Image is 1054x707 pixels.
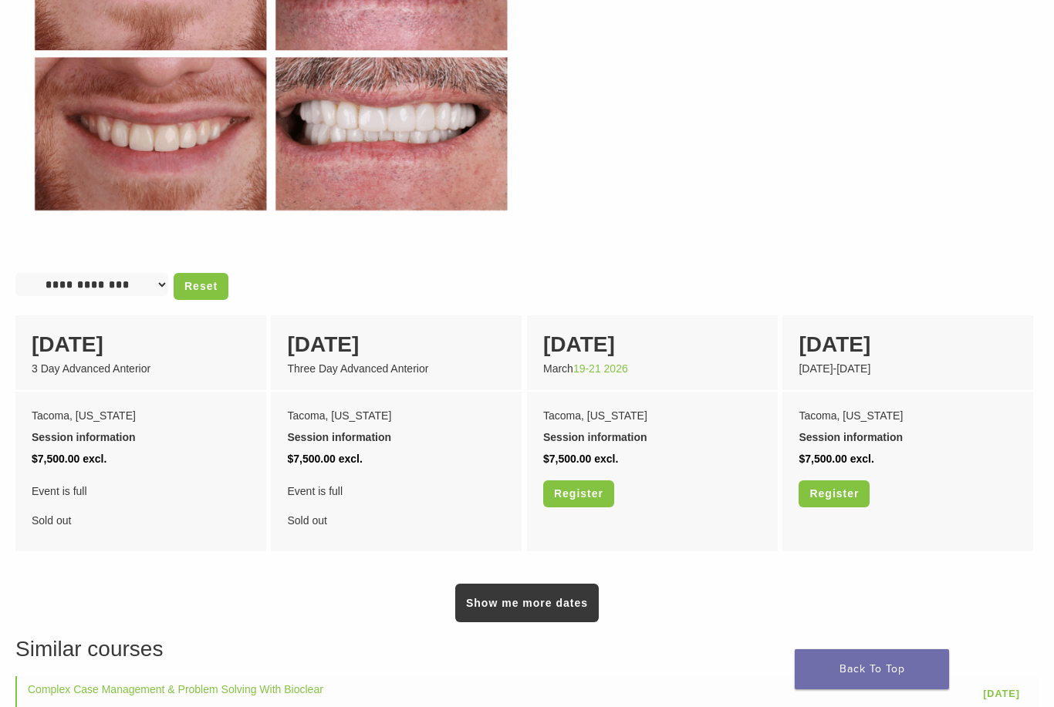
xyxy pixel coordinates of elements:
a: Register [543,480,614,507]
span: $7,500.00 [32,453,79,465]
a: [DATE] [975,682,1028,705]
div: Session information [287,426,505,448]
span: excl. [594,453,618,465]
a: Back To Top [795,649,949,689]
div: 3 Day Advanced Anterior [32,361,250,377]
a: Complex Case Management & Problem Solving With Bioclear [28,683,323,695]
div: March [543,361,762,377]
div: Session information [32,426,250,448]
div: [DATE] [287,328,505,361]
span: excl. [850,453,874,465]
div: Tacoma, [US_STATE] [543,405,762,426]
div: Tacoma, [US_STATE] [799,405,1017,426]
span: Event is full [32,480,250,502]
div: Tacoma, [US_STATE] [287,405,505,426]
a: Show me more dates [455,584,599,622]
div: Sold out [32,480,250,531]
div: [DATE] [32,328,250,361]
div: Tacoma, [US_STATE] [32,405,250,426]
span: excl. [83,453,106,465]
span: Event is full [287,480,505,502]
div: Session information [799,426,1017,448]
div: Three Day Advanced Anterior [287,361,505,377]
div: [DATE]-[DATE] [799,361,1017,377]
div: [DATE] [799,328,1017,361]
a: 19-21 2026 [573,362,628,375]
div: [DATE] [543,328,762,361]
h3: Similar courses [15,633,1039,665]
span: $7,500.00 [543,453,591,465]
div: Sold out [287,480,505,531]
a: Register [799,480,870,507]
a: Reset [174,273,228,300]
div: Session information [543,426,762,448]
span: $7,500.00 [799,453,846,465]
span: excl. [339,453,363,465]
span: $7,500.00 [287,453,335,465]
